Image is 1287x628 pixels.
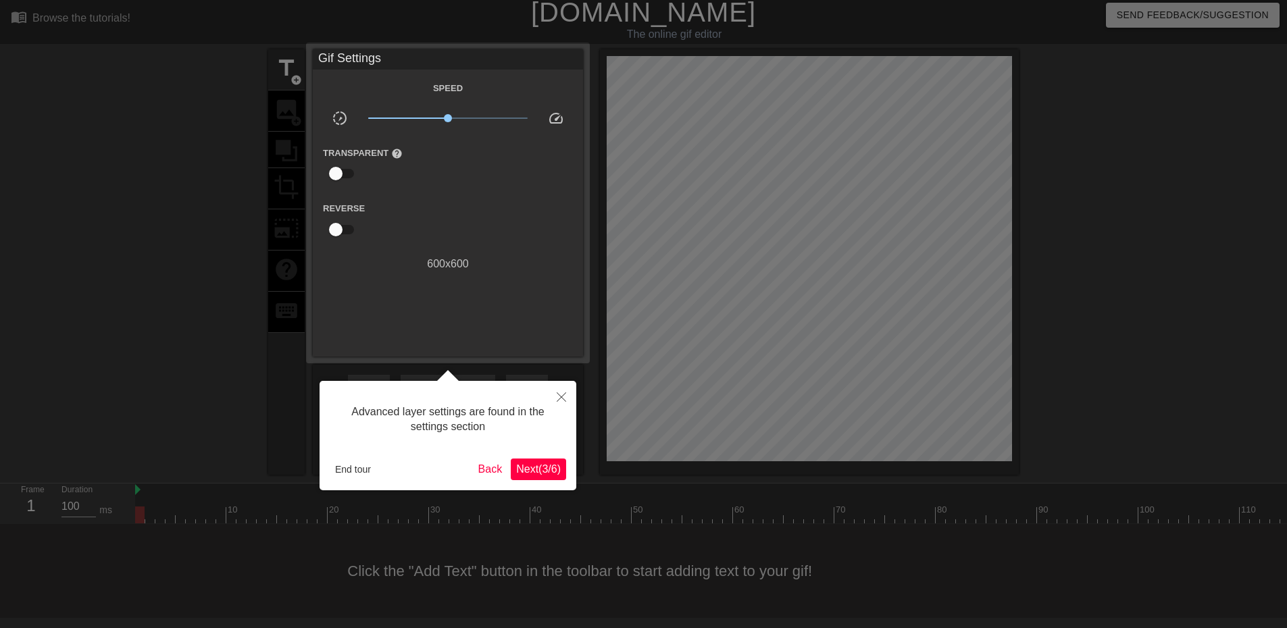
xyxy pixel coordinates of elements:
button: Back [473,459,508,480]
div: Advanced layer settings are found in the settings section [330,391,566,448]
button: Close [547,381,576,412]
span: Next ( 3 / 6 ) [516,463,561,475]
button: End tour [330,459,376,479]
button: Next [511,459,566,480]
